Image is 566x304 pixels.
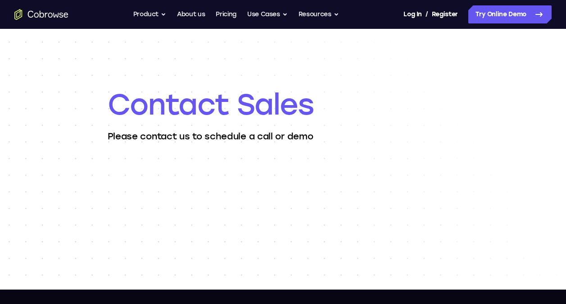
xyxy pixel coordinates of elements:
a: Log In [403,5,421,23]
a: About us [177,5,205,23]
a: Go to the home page [14,9,68,20]
button: Product [133,5,167,23]
span: / [426,9,428,20]
p: Please contact us to schedule a call or demo [108,130,459,143]
a: Pricing [216,5,236,23]
button: Use Cases [247,5,288,23]
a: Register [432,5,458,23]
iframe: Form 0 [108,164,459,232]
h1: Contact Sales [108,87,459,123]
a: Try Online Demo [468,5,552,23]
button: Resources [299,5,339,23]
